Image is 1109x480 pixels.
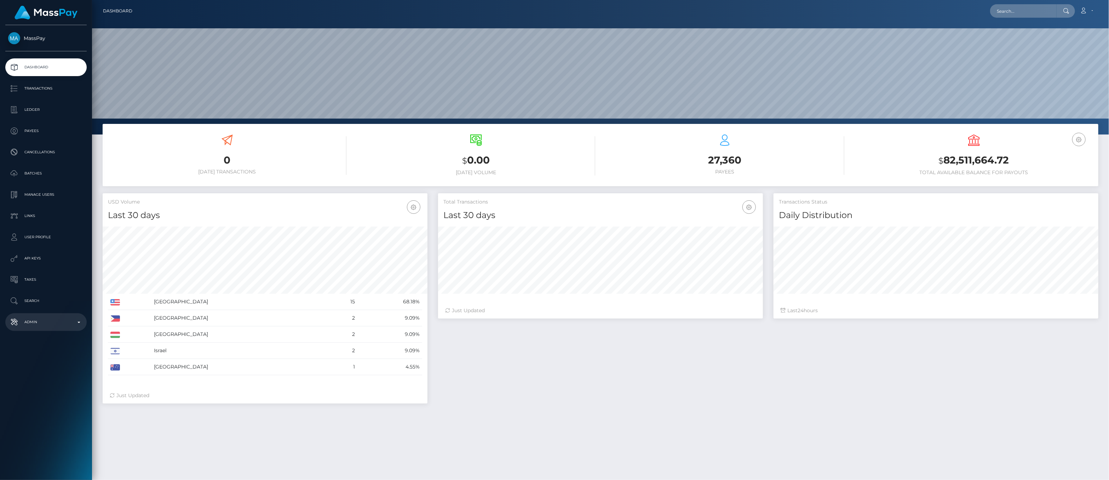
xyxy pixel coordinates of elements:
[5,313,87,331] a: Admin
[329,310,357,326] td: 2
[8,104,84,115] p: Ledger
[8,168,84,179] p: Batches
[798,307,804,314] span: 24
[110,299,120,305] img: US.png
[103,4,132,18] a: Dashboard
[462,156,467,166] small: $
[8,232,84,242] p: User Profile
[5,101,87,119] a: Ledger
[108,153,346,167] h3: 0
[108,199,422,206] h5: USD Volume
[606,169,844,175] h6: Payees
[108,209,422,222] h4: Last 30 days
[357,153,596,168] h3: 0.00
[357,359,422,375] td: 4.55%
[5,80,87,97] a: Transactions
[151,359,329,375] td: [GEOGRAPHIC_DATA]
[357,294,422,310] td: 68.18%
[5,292,87,310] a: Search
[5,35,87,41] span: MassPay
[5,143,87,161] a: Cancellations
[990,4,1057,18] input: Search...
[329,359,357,375] td: 1
[779,199,1093,206] h5: Transactions Status
[8,147,84,158] p: Cancellations
[5,207,87,225] a: Links
[8,317,84,327] p: Admin
[151,326,329,343] td: [GEOGRAPHIC_DATA]
[8,32,20,44] img: MassPay
[5,165,87,182] a: Batches
[443,209,758,222] h4: Last 30 days
[5,58,87,76] a: Dashboard
[5,122,87,140] a: Payees
[8,189,84,200] p: Manage Users
[5,271,87,288] a: Taxes
[329,326,357,343] td: 2
[15,6,77,19] img: MassPay Logo
[108,169,346,175] h6: [DATE] Transactions
[855,170,1093,176] h6: Total Available Balance for Payouts
[5,228,87,246] a: User Profile
[110,348,120,354] img: IL.png
[443,199,758,206] h5: Total Transactions
[329,294,357,310] td: 15
[606,153,844,167] h3: 27,360
[445,307,756,314] div: Just Updated
[110,364,120,371] img: AU.png
[357,326,422,343] td: 9.09%
[5,186,87,204] a: Manage Users
[8,253,84,264] p: API Keys
[8,62,84,73] p: Dashboard
[110,332,120,338] img: HU.png
[357,170,596,176] h6: [DATE] Volume
[151,343,329,359] td: Israel
[329,343,357,359] td: 2
[357,310,422,326] td: 9.09%
[5,250,87,267] a: API Keys
[151,310,329,326] td: [GEOGRAPHIC_DATA]
[779,209,1093,222] h4: Daily Distribution
[357,343,422,359] td: 9.09%
[8,83,84,94] p: Transactions
[8,126,84,136] p: Payees
[151,294,329,310] td: [GEOGRAPHIC_DATA]
[781,307,1091,314] div: Last hours
[110,392,420,399] div: Just Updated
[939,156,944,166] small: $
[8,296,84,306] p: Search
[8,211,84,221] p: Links
[855,153,1093,168] h3: 82,511,664.72
[110,315,120,322] img: PH.png
[8,274,84,285] p: Taxes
